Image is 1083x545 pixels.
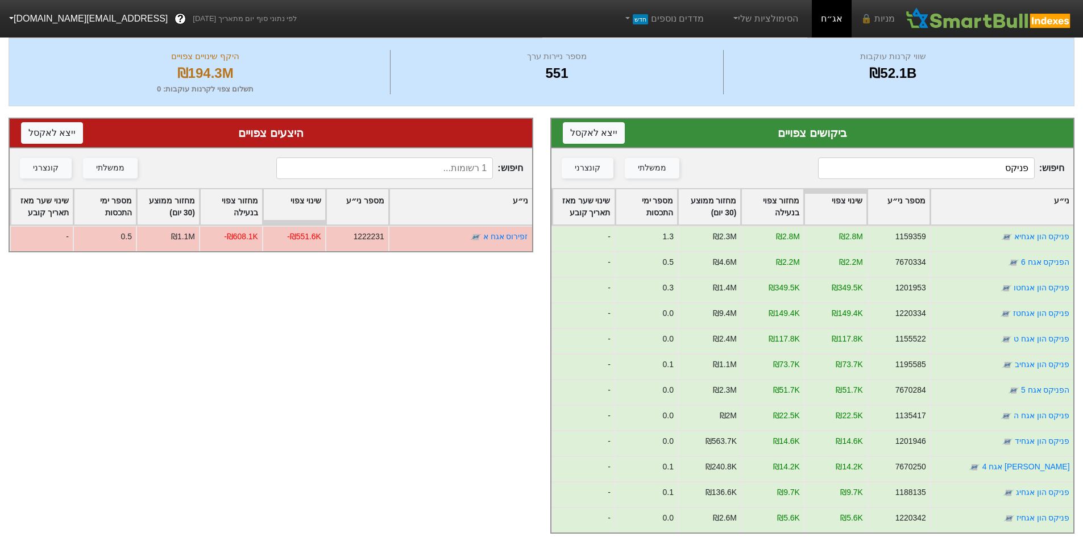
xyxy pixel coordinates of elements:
[705,435,736,447] div: ₪563.7K
[625,158,679,178] button: ממשלתי
[839,231,862,243] div: ₪2.8M
[773,461,799,473] div: ₪14.2K
[712,282,736,294] div: ₪1.4M
[1013,334,1069,343] a: פניקס הון אגח ט
[777,512,800,524] div: ₪5.6K
[20,158,72,178] button: קונצרני
[895,486,926,498] div: 1188135
[804,189,866,224] div: Toggle SortBy
[551,481,615,507] div: -
[326,189,388,224] div: Toggle SortBy
[33,162,59,174] div: קונצרני
[263,189,325,224] div: Toggle SortBy
[831,307,862,319] div: ₪149.4K
[200,189,262,224] div: Toggle SortBy
[895,410,926,422] div: 1135417
[1016,513,1069,522] a: פניקס הון אגחיז
[1014,232,1069,241] a: פניקס הון אגחיא
[836,384,862,396] div: ₪51.7K
[393,63,720,84] div: 551
[21,124,521,142] div: היצעים צפויים
[768,307,799,319] div: ₪149.4K
[662,384,673,396] div: 0.0
[662,282,673,294] div: 0.3
[775,231,799,243] div: ₪2.8M
[1013,309,1069,318] a: פניקס הון אגחטז
[773,435,799,447] div: ₪14.6K
[895,512,926,524] div: 1220342
[773,384,799,396] div: ₪51.7K
[483,232,528,241] a: זפירוס אגח א
[719,410,736,422] div: ₪2M
[23,63,387,84] div: ₪194.3M
[712,384,736,396] div: ₪2.3M
[1014,436,1069,446] a: פניקס הון אגחיד
[1021,257,1069,267] a: הפניקס אגח 6
[895,231,926,243] div: 1159359
[551,328,615,353] div: -
[1007,385,1019,396] img: tase link
[895,384,926,396] div: 7670284
[96,162,125,174] div: ממשלתי
[836,435,862,447] div: ₪14.6K
[839,256,862,268] div: ₪2.2M
[818,157,1064,179] span: חיפוש :
[662,512,673,524] div: 0.0
[662,359,673,371] div: 0.1
[551,507,615,532] div: -
[662,231,673,243] div: 1.3
[389,189,532,224] div: Toggle SortBy
[662,486,673,498] div: 0.1
[662,256,673,268] div: 0.5
[999,308,1011,319] img: tase link
[831,333,862,345] div: ₪117.8K
[712,359,736,371] div: ₪1.1M
[1000,334,1011,345] img: tase link
[224,231,258,243] div: -₪608.1K
[354,231,384,243] div: 1222231
[895,282,926,294] div: 1201953
[121,231,132,243] div: 0.5
[137,189,199,224] div: Toggle SortBy
[831,282,862,294] div: ₪349.5K
[177,11,184,27] span: ?
[575,162,600,174] div: קונצרני
[773,410,799,422] div: ₪22.5K
[551,353,615,379] div: -
[777,486,800,498] div: ₪9.7K
[563,122,625,144] button: ייצא לאקסל
[868,189,930,224] div: Toggle SortBy
[931,189,1073,224] div: Toggle SortBy
[727,63,1060,84] div: ₪52.1B
[840,486,863,498] div: ₪9.7K
[705,486,736,498] div: ₪136.6K
[1000,282,1011,294] img: tase link
[712,231,736,243] div: ₪2.3M
[551,226,615,251] div: -
[662,461,673,473] div: 0.1
[741,189,803,224] div: Toggle SortBy
[1013,411,1069,420] a: פניקס הון אגח ה
[562,158,613,178] button: קונצרני
[74,189,136,224] div: Toggle SortBy
[551,430,615,456] div: -
[633,14,648,24] span: חדש
[553,189,615,224] div: Toggle SortBy
[1003,513,1014,524] img: tase link
[1014,360,1069,369] a: פניקס הון אגחיב
[705,461,736,473] div: ₪240.8K
[1001,359,1013,371] img: tase link
[678,189,740,224] div: Toggle SortBy
[23,84,387,95] div: תשלום צפוי לקרנות עוקבות : 0
[470,231,482,243] img: tase link
[895,307,926,319] div: 1220334
[836,359,862,371] div: ₪73.7K
[551,302,615,328] div: -
[662,333,673,345] div: 0.0
[712,256,736,268] div: ₪4.6M
[712,307,736,319] div: ₪9.4M
[727,50,1060,63] div: שווי קרנות עוקבות
[551,456,615,481] div: -
[895,461,926,473] div: 7670250
[1000,410,1011,422] img: tase link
